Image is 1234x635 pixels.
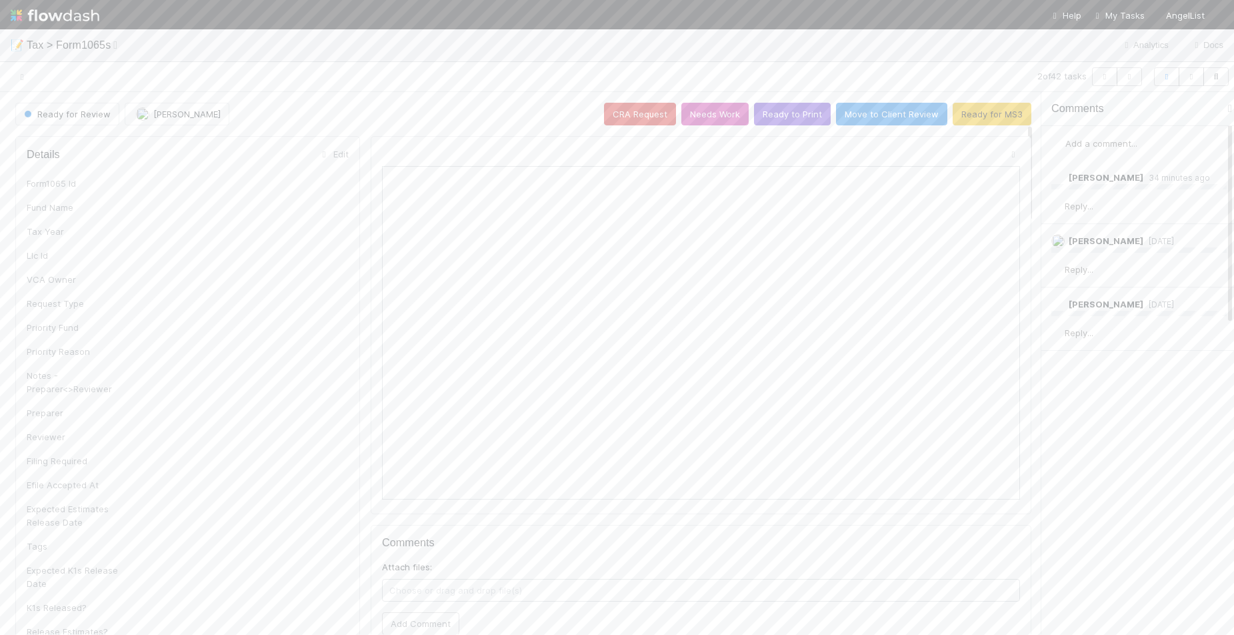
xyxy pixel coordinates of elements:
[1052,137,1065,150] img: avatar_45ea4894-10ca-450f-982d-dabe3bd75b0b.png
[153,109,221,119] span: [PERSON_NAME]
[27,540,127,553] div: Tags
[1069,235,1143,246] span: [PERSON_NAME]
[1065,138,1137,149] span: Add a comment...
[1210,9,1223,23] img: avatar_45ea4894-10ca-450f-982d-dabe3bd75b0b.png
[11,39,24,51] span: 📝
[1143,299,1174,309] span: [DATE]
[1190,37,1223,53] a: Docs
[1065,328,1093,338] span: Reply...
[27,273,127,286] div: VCA Owner
[681,103,749,125] button: Needs Work
[136,107,149,121] img: avatar_cfa6ccaa-c7d9-46b3-b608-2ec56ecf97ad.png
[1049,9,1081,22] div: Help
[1037,69,1087,83] span: 2 of 42 tasks
[27,225,127,238] div: Tax Year
[27,478,127,492] div: Efile Accepted At
[27,502,127,529] div: Expected Estimates Release Date
[27,601,127,614] div: K1s Released?
[1051,200,1065,213] img: avatar_45ea4894-10ca-450f-982d-dabe3bd75b0b.png
[27,39,129,51] span: Tax > Form1065s
[1051,327,1065,340] img: avatar_45ea4894-10ca-450f-982d-dabe3bd75b0b.png
[1166,10,1205,21] span: AngelList
[1051,297,1065,311] img: avatar_45ea4894-10ca-450f-982d-dabe3bd75b0b.png
[1143,173,1210,183] span: 34 minutes ago
[11,4,99,27] img: logo-inverted-e16ddd16eac7371096b0.svg
[1051,171,1065,184] img: avatar_45ea4894-10ca-450f-982d-dabe3bd75b0b.png
[382,560,432,574] label: Attach files:
[382,612,459,635] button: Add Comment
[1143,236,1174,246] span: [DATE]
[382,166,1020,500] iframe: To enrich screen reader interactions, please activate Accessibility in Grammarly extension settings
[1092,9,1145,22] a: My Tasks
[1051,263,1065,277] img: avatar_45ea4894-10ca-450f-982d-dabe3bd75b0b.png
[382,536,1020,550] h5: Comments
[836,103,947,125] button: Move to Client Review
[1065,201,1093,211] span: Reply...
[27,249,127,262] div: Llc Id
[1092,10,1145,21] span: My Tasks
[1051,102,1104,115] span: Comments
[1069,172,1143,183] span: [PERSON_NAME]
[27,148,60,161] h5: Details
[27,369,127,396] div: Notes - Preparer<>Reviewer
[27,430,127,444] div: Reviewer
[754,103,831,125] button: Ready to Print
[27,297,127,310] div: Request Type
[604,103,676,125] button: CRA Request
[1069,299,1143,309] span: [PERSON_NAME]
[383,580,1019,601] span: Choose or drag and drop file(s)
[27,201,127,214] div: Fund Name
[27,406,127,420] div: Preparer
[317,149,349,159] a: Edit
[27,177,127,190] div: Form1065 Id
[27,345,127,358] div: Priority Reason
[1120,37,1169,53] a: Analytics
[953,103,1031,125] button: Ready for MS3
[27,454,127,468] div: Filing Required
[1065,264,1093,275] span: Reply...
[27,564,127,590] div: Expected K1s Release Date
[125,103,229,125] button: [PERSON_NAME]
[1051,234,1065,247] img: avatar_711f55b7-5a46-40da-996f-bc93b6b86381.png
[27,321,127,334] div: Priority Fund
